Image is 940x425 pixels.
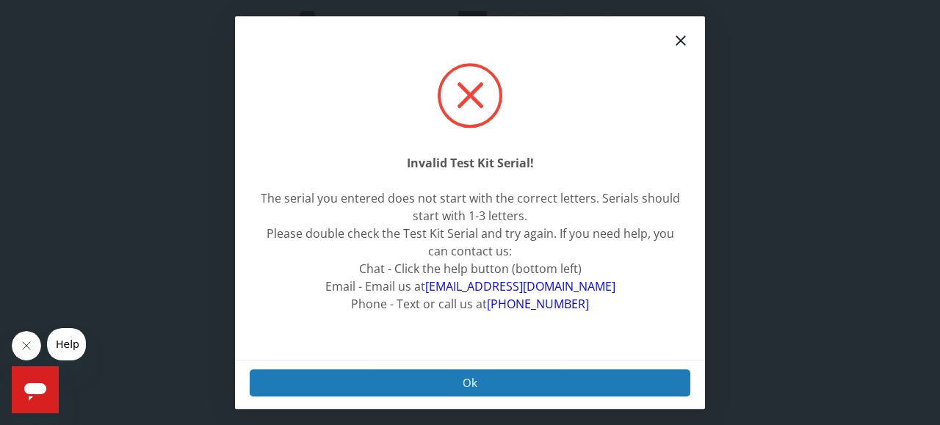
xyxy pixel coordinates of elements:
iframe: Button to launch messaging window [12,366,59,413]
a: [EMAIL_ADDRESS][DOMAIN_NAME] [425,278,615,294]
div: Please double check the Test Kit Serial and try again. If you need help, you can contact us: [258,225,681,260]
iframe: Message from company [47,328,86,360]
strong: Invalid Test Kit Serial! [407,155,534,171]
iframe: Close message [12,331,41,360]
div: The serial you entered does not start with the correct letters. Serials should start with 1-3 let... [258,189,681,225]
a: [PHONE_NUMBER] [487,296,589,312]
span: Chat - Click the help button (bottom left) Email - Email us at Phone - Text or call us at [325,261,615,312]
button: Ok [250,369,690,396]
